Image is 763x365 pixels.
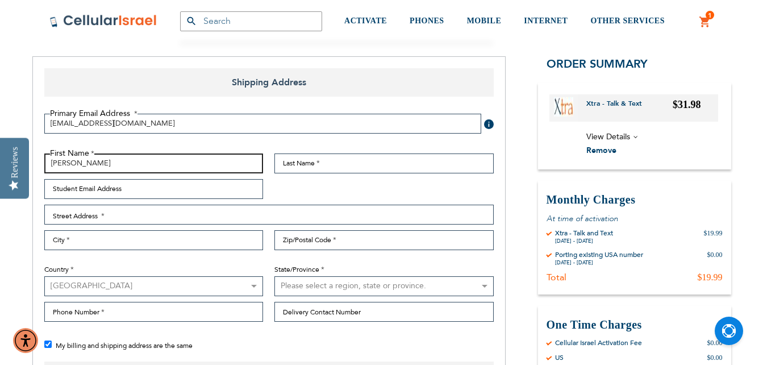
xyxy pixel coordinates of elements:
[180,11,322,31] input: Search
[524,16,568,25] span: INTERNET
[707,353,723,362] div: $0.00
[13,328,38,353] div: Accessibility Menu
[555,353,564,362] div: US
[555,259,643,266] div: [DATE] - [DATE]
[49,14,157,28] img: Cellular Israel Logo
[547,272,566,283] div: Total
[586,145,616,156] span: Remove
[586,131,630,142] span: View Details
[673,99,701,110] span: $31.98
[707,338,723,347] div: $0.00
[10,147,20,178] div: Reviews
[590,16,665,25] span: OTHER SERVICES
[708,11,712,20] span: 1
[410,16,444,25] span: PHONES
[555,229,613,238] div: Xtra - Talk and Text
[547,56,648,72] span: Order Summary
[704,229,723,244] div: $19.99
[699,15,711,29] a: 1
[554,97,573,117] img: Xtra - Talk & Text
[547,192,723,208] h3: Monthly Charges
[555,338,642,347] div: Cellular Israel Activation Fee
[547,213,723,224] p: At time of activation
[56,341,193,350] span: My billing and shipping address are the same
[467,16,502,25] span: MOBILE
[344,16,387,25] span: ACTIVATE
[44,68,494,97] span: Shipping Address
[707,250,723,266] div: $0.00
[547,317,723,333] h3: One Time Charges
[586,99,651,117] a: Xtra - Talk & Text
[698,272,723,283] div: $19.99
[555,238,613,244] div: [DATE] - [DATE]
[555,250,643,259] div: Porting existing USA number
